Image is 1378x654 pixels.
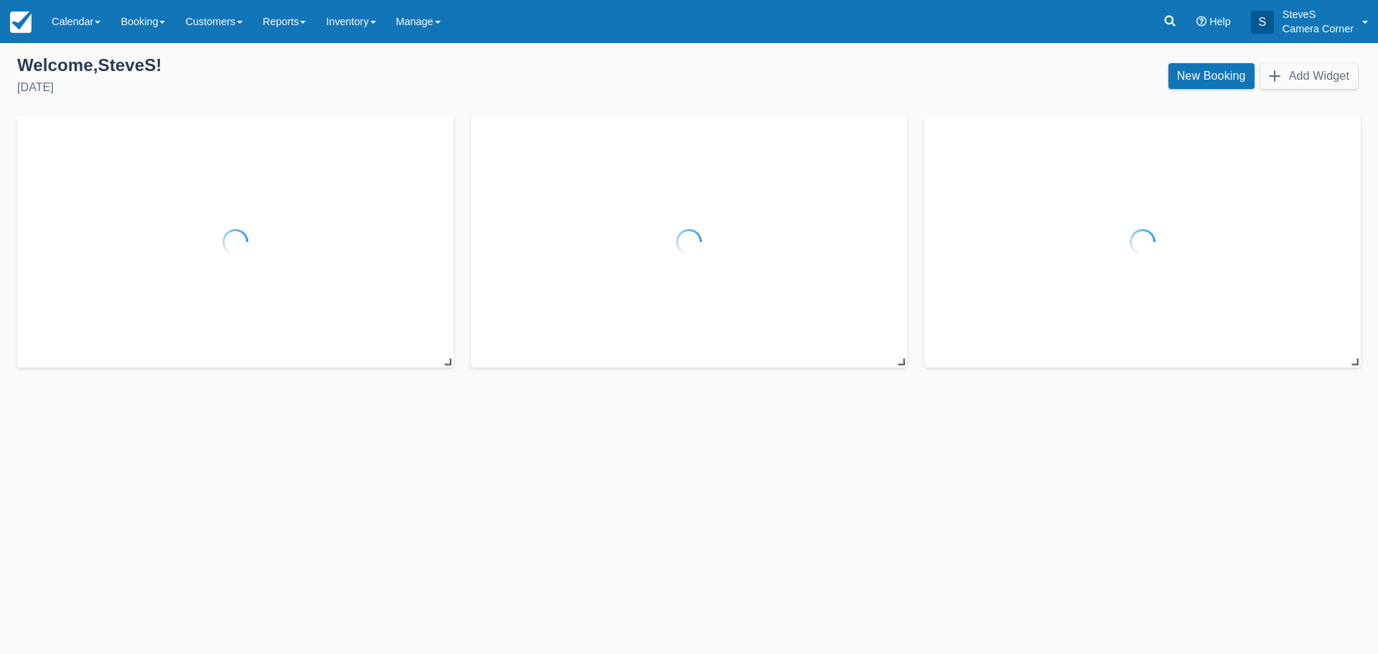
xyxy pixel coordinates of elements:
p: Camera Corner [1283,22,1354,36]
img: checkfront-main-nav-mini-logo.png [10,11,32,33]
a: New Booking [1168,63,1255,89]
i: Help [1196,17,1206,27]
div: Welcome , SteveS ! [17,55,678,76]
p: SteveS [1283,7,1354,22]
button: Add Widget [1260,63,1358,89]
div: S [1251,11,1274,34]
div: [DATE] [17,79,678,96]
span: Help [1209,16,1231,27]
